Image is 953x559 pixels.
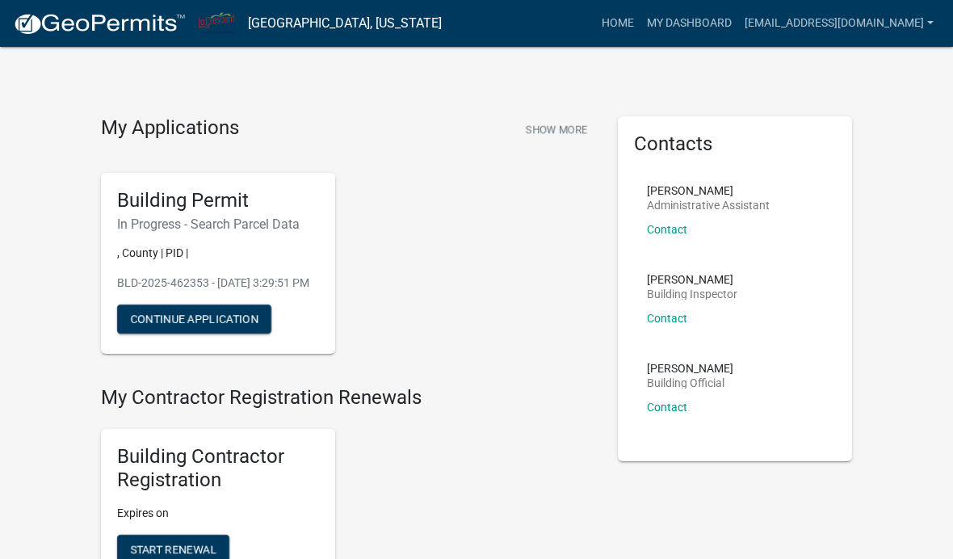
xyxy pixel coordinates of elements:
[130,542,216,555] span: Start Renewal
[634,132,836,156] h5: Contacts
[117,216,319,232] h6: In Progress - Search Parcel Data
[647,200,770,211] p: Administrative Assistant
[248,10,442,37] a: [GEOGRAPHIC_DATA], [US_STATE]
[640,8,738,39] a: My Dashboard
[595,8,640,39] a: Home
[117,445,319,492] h5: Building Contractor Registration
[101,386,594,410] h4: My Contractor Registration Renewals
[199,12,235,34] img: City of La Crescent, Minnesota
[117,305,271,334] button: Continue Application
[647,312,687,325] a: Contact
[647,288,737,300] p: Building Inspector
[647,401,687,414] a: Contact
[101,116,239,141] h4: My Applications
[519,116,594,143] button: Show More
[117,505,319,522] p: Expires on
[647,274,737,285] p: [PERSON_NAME]
[647,377,733,389] p: Building Official
[117,245,319,262] p: , County | PID |
[117,275,319,292] p: BLD-2025-462353 - [DATE] 3:29:51 PM
[738,8,940,39] a: [EMAIL_ADDRESS][DOMAIN_NAME]
[117,189,319,212] h5: Building Permit
[647,223,687,236] a: Contact
[647,363,733,374] p: [PERSON_NAME]
[647,185,770,196] p: [PERSON_NAME]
